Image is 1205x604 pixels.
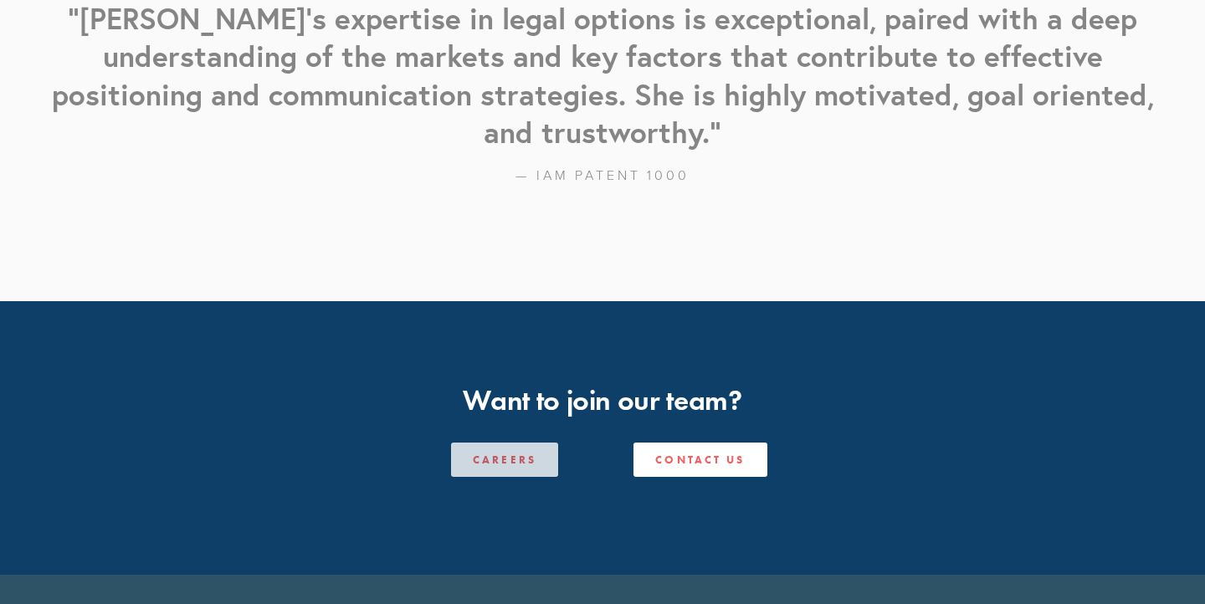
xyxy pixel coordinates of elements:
[29,152,1176,191] figcaption: — IAM Patent 1000
[29,385,1176,414] h2: Want to join our team?
[710,113,721,151] span: ”
[451,443,558,477] a: Careers
[633,443,767,477] a: Contact Us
